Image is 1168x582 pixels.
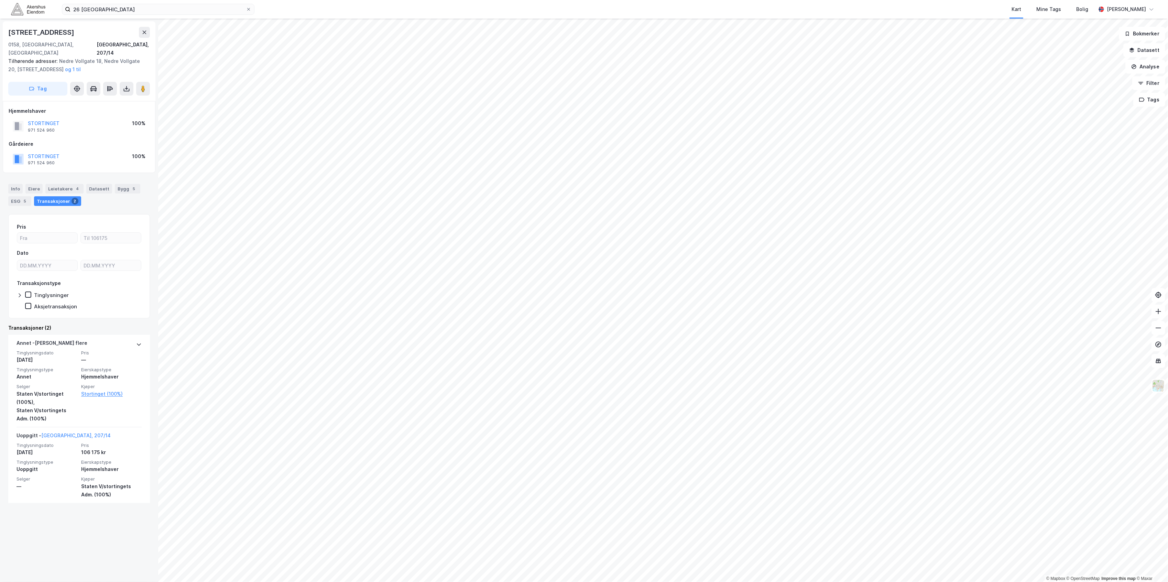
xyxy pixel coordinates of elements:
div: Uoppgitt [17,465,77,473]
div: Bygg [115,184,140,194]
div: Aksjetransaksjon [34,303,77,310]
a: OpenStreetMap [1067,576,1100,581]
button: Datasett [1123,43,1165,57]
div: Hjemmelshaver [81,465,142,473]
div: [DATE] [17,356,77,364]
input: Til 106175 [81,233,141,243]
div: 971 524 960 [28,128,55,133]
div: Kart [1012,5,1021,13]
div: Annet - [PERSON_NAME] flere [17,339,87,350]
div: 5 [22,198,29,205]
div: Transaksjoner (2) [8,324,150,332]
span: Eierskapstype [81,367,142,373]
div: 100% [132,119,145,128]
div: ESG [8,196,31,206]
span: Tinglysningsdato [17,350,77,356]
span: Tinglysningsdato [17,442,77,448]
div: Info [8,184,23,194]
input: Fra [17,233,77,243]
div: [DATE] [17,448,77,457]
input: DD.MM.YYYY [81,260,141,271]
button: Tag [8,82,67,96]
div: Uoppgitt - [17,431,111,442]
button: Filter [1132,76,1165,90]
div: Transaksjoner [34,196,81,206]
div: Hjemmelshaver [9,107,150,115]
img: Z [1152,379,1165,392]
button: Tags [1133,93,1165,107]
div: 2 [72,198,78,205]
span: Pris [81,442,142,448]
button: Analyse [1125,60,1165,74]
div: 4 [74,185,81,192]
span: Selger [17,384,77,389]
span: Tinglysningstype [17,367,77,373]
div: 971 524 960 [28,160,55,166]
div: [STREET_ADDRESS] [8,27,76,38]
a: Improve this map [1102,576,1136,581]
div: Mine Tags [1036,5,1061,13]
div: Tinglysninger [34,292,69,298]
div: Staten V/stortinget (100%), [17,390,77,406]
a: Stortinget (100%) [81,390,142,398]
div: Staten V/stortingets Adm. (100%) [81,482,142,499]
div: 0158, [GEOGRAPHIC_DATA], [GEOGRAPHIC_DATA] [8,41,97,57]
div: — [17,482,77,491]
input: DD.MM.YYYY [17,260,77,271]
span: Kjøper [81,384,142,389]
div: Nedre Vollgate 18, Nedre Vollgate 20, [STREET_ADDRESS] [8,57,144,74]
div: — [81,356,142,364]
div: Eiere [25,184,43,194]
iframe: Chat Widget [1134,549,1168,582]
div: Dato [17,249,29,257]
span: Selger [17,476,77,482]
span: Tinglysningstype [17,459,77,465]
a: [GEOGRAPHIC_DATA], 207/14 [41,432,111,438]
div: Bolig [1076,5,1088,13]
div: 106 175 kr [81,448,142,457]
div: Leietakere [45,184,84,194]
button: Bokmerker [1119,27,1165,41]
div: Hjemmelshaver [81,373,142,381]
div: Annet [17,373,77,381]
div: Pris [17,223,26,231]
div: Datasett [86,184,112,194]
span: Tilhørende adresser: [8,58,59,64]
span: Eierskapstype [81,459,142,465]
span: Pris [81,350,142,356]
div: [GEOGRAPHIC_DATA], 207/14 [97,41,150,57]
div: [PERSON_NAME] [1107,5,1146,13]
span: Kjøper [81,476,142,482]
div: Gårdeiere [9,140,150,148]
div: Transaksjonstype [17,279,61,287]
img: akershus-eiendom-logo.9091f326c980b4bce74ccdd9f866810c.svg [11,3,45,15]
div: Staten V/stortingets Adm. (100%) [17,406,77,423]
div: 100% [132,152,145,161]
div: 5 [131,185,138,192]
a: Mapbox [1046,576,1065,581]
div: Kontrollprogram for chat [1134,549,1168,582]
input: Søk på adresse, matrikkel, gårdeiere, leietakere eller personer [70,4,246,14]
